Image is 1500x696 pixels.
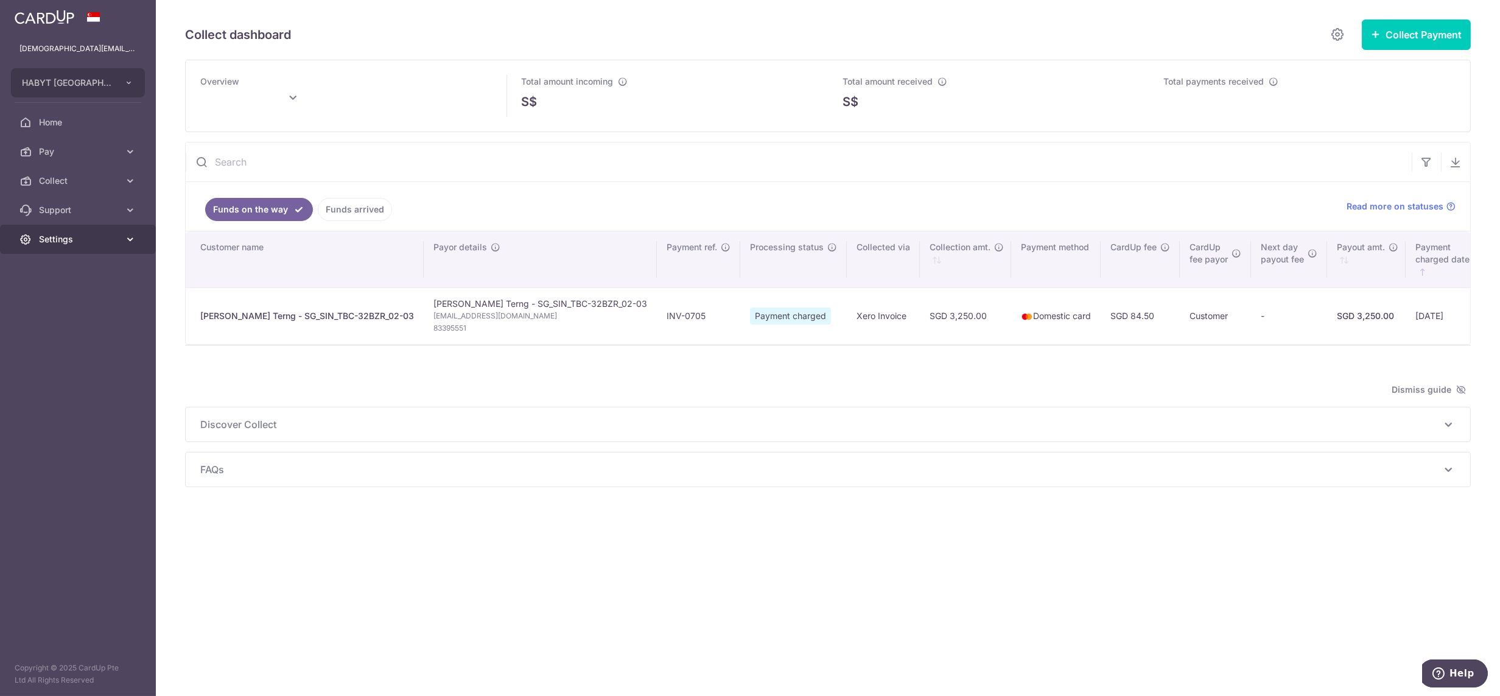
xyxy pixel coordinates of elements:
span: Payment charged [750,308,831,325]
td: [DATE] [1406,287,1490,344]
span: Payout amt. [1337,241,1385,253]
button: Collect Payment [1362,19,1471,50]
button: HABYT [GEOGRAPHIC_DATA] ONE PTE. LTD. [11,68,145,97]
td: Domestic card [1011,287,1101,344]
th: CardUp fee [1101,231,1180,287]
span: Processing status [750,241,824,253]
img: CardUp [15,10,74,24]
a: Funds arrived [318,198,392,221]
a: Read more on statuses [1347,200,1456,213]
span: 83395551 [433,322,647,334]
th: Next daypayout fee [1251,231,1327,287]
span: Home [39,116,119,128]
th: Payout amt. : activate to sort column ascending [1327,231,1406,287]
td: [PERSON_NAME] Terng - SG_SIN_TBC-32BZR_02-03 [424,287,657,344]
th: Payment ref. [657,231,740,287]
span: HABYT [GEOGRAPHIC_DATA] ONE PTE. LTD. [22,77,112,89]
th: Collected via [847,231,920,287]
span: FAQs [200,462,1441,477]
span: Next day payout fee [1261,241,1304,265]
td: SGD 3,250.00 [920,287,1011,344]
span: Total amount received [843,76,933,86]
span: S$ [522,93,538,111]
a: Funds on the way [205,198,313,221]
p: [DEMOGRAPHIC_DATA][EMAIL_ADDRESS][DOMAIN_NAME] [19,43,136,55]
th: Payor details [424,231,657,287]
td: INV-0705 [657,287,740,344]
td: Customer [1180,287,1251,344]
th: CardUpfee payor [1180,231,1251,287]
div: SGD 3,250.00 [1337,310,1396,322]
span: Total payments received [1164,76,1264,86]
td: SGD 84.50 [1101,287,1180,344]
th: Customer name [186,231,424,287]
h5: Collect dashboard [185,25,291,44]
td: - [1251,287,1327,344]
img: mastercard-sm-87a3fd1e0bddd137fecb07648320f44c262e2538e7db6024463105ddbc961eb2.png [1021,311,1033,323]
span: Pay [39,146,119,158]
span: Payment ref. [667,241,717,253]
span: Support [39,204,119,216]
input: Search [186,142,1412,181]
span: CardUp fee payor [1190,241,1228,265]
td: Xero Invoice [847,287,920,344]
span: Payment charged date [1415,241,1470,265]
span: Help [27,9,52,19]
span: Total amount incoming [522,76,614,86]
th: Collection amt. : activate to sort column ascending [920,231,1011,287]
span: Payor details [433,241,487,253]
span: CardUp fee [1110,241,1157,253]
span: [EMAIL_ADDRESS][DOMAIN_NAME] [433,310,647,322]
span: Read more on statuses [1347,200,1443,213]
p: FAQs [200,462,1456,477]
p: Discover Collect [200,417,1456,432]
span: Settings [39,233,119,245]
div: [PERSON_NAME] Terng - SG_SIN_TBC-32BZR_02-03 [200,310,414,322]
span: Collection amt. [930,241,990,253]
span: Dismiss guide [1392,382,1466,397]
iframe: Opens a widget where you can find more information [1422,659,1488,690]
th: Paymentcharged date : activate to sort column ascending [1406,231,1490,287]
span: S$ [843,93,858,111]
span: Discover Collect [200,417,1441,432]
th: Processing status [740,231,847,287]
span: Overview [200,76,239,86]
th: Payment method [1011,231,1101,287]
span: Collect [39,175,119,187]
